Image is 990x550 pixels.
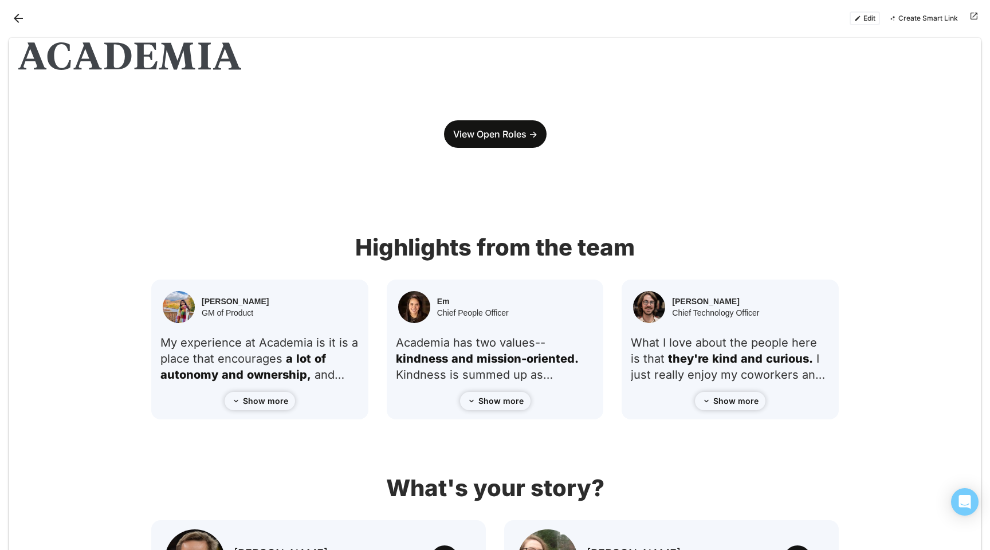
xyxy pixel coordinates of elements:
[687,368,717,382] span: enjoy
[296,352,311,366] span: lot
[163,291,195,323] img: Isabelle Tao headshot
[222,368,243,382] span: and
[476,336,496,349] span: two
[193,352,214,366] span: that
[513,368,527,382] span: up
[396,368,446,382] span: Kindness
[453,336,473,349] span: has
[316,336,325,349] span: is
[259,336,313,349] span: Academia
[315,368,344,382] span: and
[730,336,748,349] span: the
[160,352,190,366] span: place
[500,336,545,349] span: values--
[696,336,726,349] span: about
[669,336,692,349] span: love
[437,297,509,306] div: Em
[816,352,819,366] span: I
[850,11,880,25] button: Edit
[329,336,336,349] span: it
[477,352,579,366] span: mission-oriented.
[672,308,759,317] div: Chief Technology Officer
[721,368,737,382] span: my
[451,352,473,366] span: and
[751,336,788,349] span: people
[396,336,450,349] span: Academia
[202,297,269,306] div: [PERSON_NAME]
[386,474,604,502] strong: What's your story?
[286,352,293,366] span: a
[631,352,640,366] span: is
[951,488,979,516] div: Open Intercom Messenger
[741,352,763,366] span: and
[398,291,430,323] img: Em Kintner headshot
[695,392,765,410] button: Show more
[315,352,326,366] span: of
[9,9,27,27] button: Back
[218,352,282,366] span: encourages
[460,392,531,410] button: Show more
[633,291,665,323] img: Nate Sullivan headshot
[225,392,295,410] button: Show more
[663,336,666,349] span: I
[531,368,553,382] span: as
[352,336,358,349] span: a
[885,11,962,25] button: Create Smart Link
[247,368,311,382] span: ownership,
[802,368,825,382] span: and
[437,308,509,317] div: Chief People Officer
[712,352,737,366] span: kind
[202,308,269,317] div: GM of Product
[631,368,651,382] span: just
[668,352,709,366] span: they're
[355,233,635,261] strong: Highlights from the team
[643,352,665,366] span: that
[339,336,348,349] span: is
[160,336,177,349] span: My
[766,352,813,366] span: curious.
[450,368,459,382] span: is
[462,368,510,382] span: summed
[631,336,659,349] span: What
[245,336,256,349] span: at
[741,368,799,382] span: coworkers
[444,120,547,148] a: View Open Roles ->
[396,352,448,366] span: kindness
[792,336,817,349] span: here
[18,42,241,70] img: Academia logo
[160,368,218,382] span: autonomy
[672,297,759,306] div: [PERSON_NAME]
[180,336,242,349] span: experience
[654,368,684,382] span: really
